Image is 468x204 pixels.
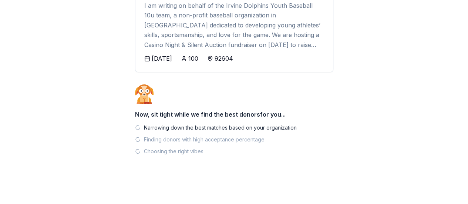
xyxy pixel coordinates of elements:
[188,54,198,63] div: 100
[135,84,154,104] img: Dog waiting patiently
[144,1,324,50] div: I am writing on behalf of the Irvine Dolphins Youth Baseball 10u team, a non-profit baseball orga...
[144,123,297,132] div: Narrowing down the best matches based on your organization
[215,54,233,63] div: 92604
[144,135,265,144] div: Finding donors with high acceptance percentage
[152,54,172,63] div: [DATE]
[135,107,333,122] div: Now, sit tight while we find the best donors for you...
[144,147,203,156] div: Choosing the right vibes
